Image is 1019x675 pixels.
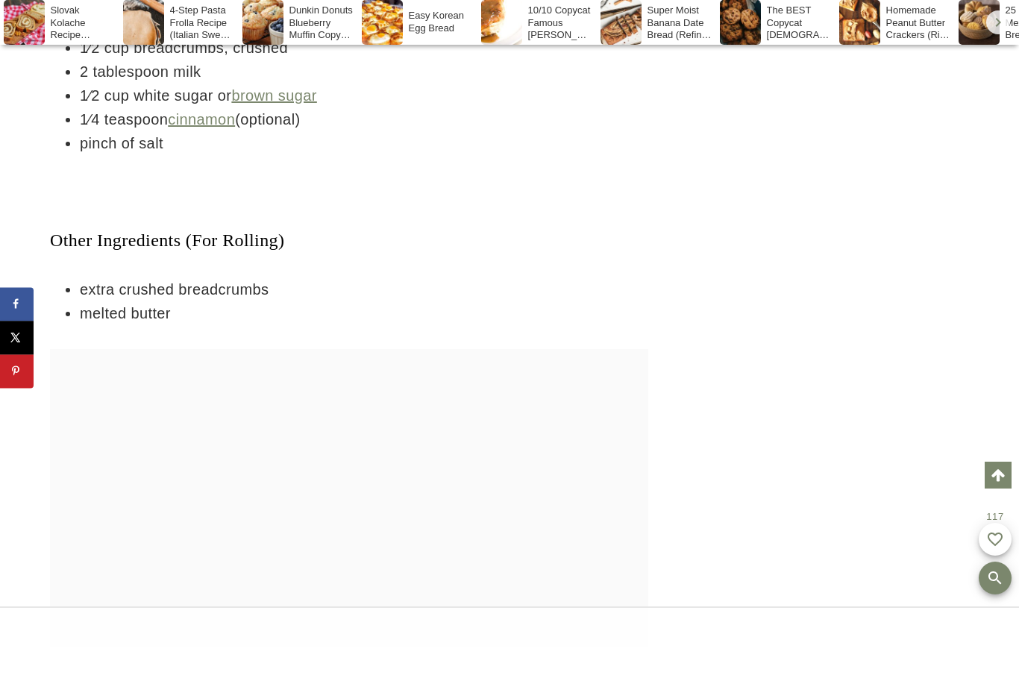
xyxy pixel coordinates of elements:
li: melted butter [80,301,648,325]
li: 1⁄4 teaspoon (optional) [80,107,648,131]
li: 1⁄2 cup breadcrumbs, crushed [80,36,648,60]
li: 1⁄2 cup white sugar or [80,84,648,107]
li: 2 tablespoon milk [80,60,648,84]
li: extra crushed breadcrumbs [80,277,648,301]
a: Scroll to top [985,462,1012,489]
span: Other Ingredients (For Rolling) [50,230,284,250]
a: cinnamon [168,111,235,128]
li: pinch of salt [80,131,648,155]
a: brown sugar [231,87,316,104]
